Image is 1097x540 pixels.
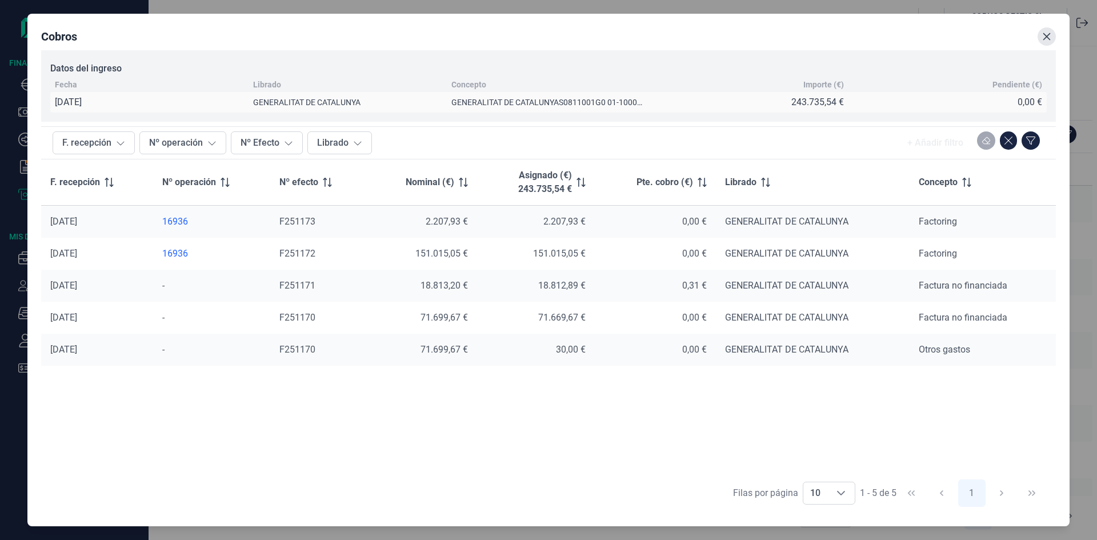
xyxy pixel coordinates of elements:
[279,280,315,291] span: F251171
[50,280,144,291] div: [DATE]
[50,344,144,355] div: [DATE]
[725,312,900,323] div: GENERALITAT DE CATALUNYA
[253,80,281,89] div: Librado
[919,280,1007,291] span: Factura no financiada
[486,248,585,259] div: 151.015,05 €
[791,97,844,108] div: 243.735,54 €
[53,131,135,154] button: F. recepción
[162,248,261,259] a: 16936
[604,344,707,355] div: 0,00 €
[733,486,798,500] div: Filas por página
[279,248,315,259] span: F251172
[919,312,1007,323] span: Factura no financiada
[486,312,585,323] div: 71.669,67 €
[604,216,707,227] div: 0,00 €
[725,175,756,189] span: Librado
[377,312,469,323] div: 71.699,67 €
[50,216,144,227] div: [DATE]
[919,248,957,259] span: Factoring
[162,216,261,227] a: 16936
[162,312,261,323] div: -
[279,312,315,323] span: F251170
[860,489,896,498] span: 1 - 5 de 5
[988,479,1015,507] button: Next Page
[451,98,680,107] span: GENERALITAT DE CATALUNYAS0811001G0 01-100053400843...
[725,216,900,227] div: GENERALITAT DE CATALUNYA
[1018,97,1042,108] div: 0,00 €
[898,479,925,507] button: First Page
[486,216,585,227] div: 2.207,93 €
[377,216,469,227] div: 2.207,93 €
[604,312,707,323] div: 0,00 €
[486,280,585,291] div: 18.812,89 €
[451,80,486,89] div: Concepto
[636,175,693,189] span: Pte. cobro (€)
[518,182,572,196] p: 243.735,54 €
[486,344,585,355] div: 30,00 €
[725,248,900,259] div: GENERALITAT DE CATALUNYA
[958,479,986,507] button: Page 1
[50,248,144,259] div: [DATE]
[50,59,1047,78] div: Datos del ingreso
[928,479,955,507] button: Previous Page
[827,482,855,504] div: Choose
[279,216,315,227] span: F251173
[803,482,827,504] span: 10
[253,98,361,107] span: GENERALITAT DE CATALUNYA
[604,248,707,259] div: 0,00 €
[55,97,82,108] div: [DATE]
[50,175,100,189] span: F. recepción
[162,175,216,189] span: Nº operación
[919,175,958,189] span: Concepto
[231,131,303,154] button: Nº Efecto
[519,169,572,182] p: Asignado (€)
[279,175,318,189] span: Nº efecto
[604,280,707,291] div: 0,31 €
[279,344,315,355] span: F251170
[919,216,957,227] span: Factoring
[307,131,372,154] button: Librado
[1038,27,1056,46] button: Close
[725,280,900,291] div: GENERALITAT DE CATALUNYA
[725,344,900,355] div: GENERALITAT DE CATALUNYA
[41,29,77,45] div: Cobros
[50,312,144,323] div: [DATE]
[139,131,226,154] button: Nº operación
[803,80,844,89] div: Importe (€)
[406,175,454,189] span: Nominal (€)
[377,344,469,355] div: 71.699,67 €
[377,280,469,291] div: 18.813,20 €
[162,344,261,355] div: -
[1018,479,1046,507] button: Last Page
[992,80,1042,89] div: Pendiente (€)
[377,248,469,259] div: 151.015,05 €
[55,80,77,89] div: Fecha
[162,280,261,291] div: -
[919,344,970,355] span: Otros gastos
